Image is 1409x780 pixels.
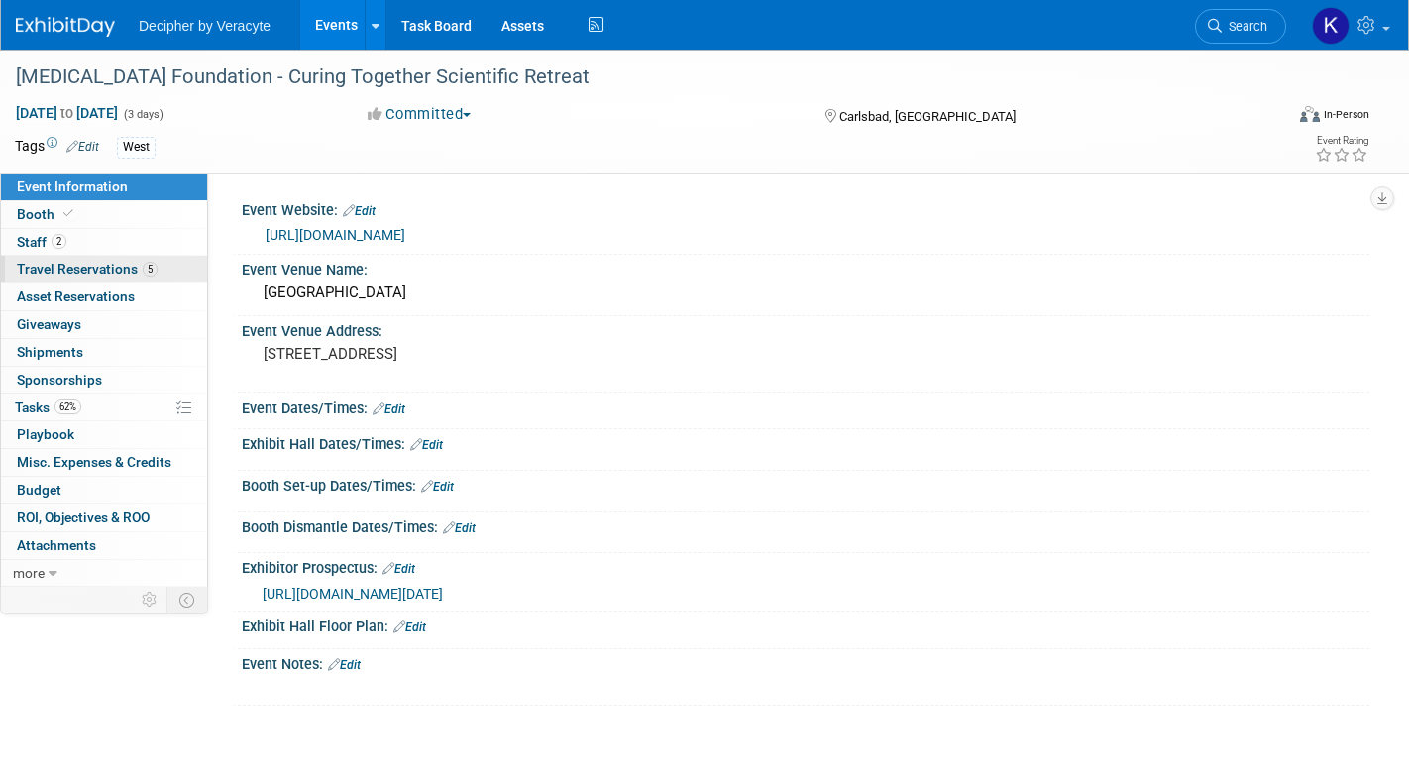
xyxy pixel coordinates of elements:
[17,234,66,250] span: Staff
[17,288,135,304] span: Asset Reservations
[242,553,1369,579] div: Exhibitor Prospectus:
[1222,19,1267,34] span: Search
[1,504,207,531] a: ROI, Objectives & ROO
[15,136,99,159] td: Tags
[1,367,207,393] a: Sponsorships
[393,620,426,634] a: Edit
[17,316,81,332] span: Giveaways
[1,449,207,476] a: Misc. Expenses & Credits
[17,482,61,498] span: Budget
[257,278,1355,308] div: [GEOGRAPHIC_DATA]
[1,560,207,587] a: more
[133,587,167,613] td: Personalize Event Tab Strip
[1,173,207,200] a: Event Information
[17,454,171,470] span: Misc. Expenses & Credits
[839,109,1016,124] span: Carlsbad, [GEOGRAPHIC_DATA]
[242,316,1369,341] div: Event Venue Address:
[17,178,128,194] span: Event Information
[242,471,1369,497] div: Booth Set-up Dates/Times:
[382,562,415,576] a: Edit
[1312,7,1350,45] img: Kathryn Pellegrini
[242,255,1369,279] div: Event Venue Name:
[17,537,96,553] span: Attachments
[443,521,476,535] a: Edit
[1,201,207,228] a: Booth
[122,108,163,121] span: (3 days)
[15,399,81,415] span: Tasks
[242,649,1369,675] div: Event Notes:
[1315,136,1368,146] div: Event Rating
[16,17,115,37] img: ExhibitDay
[1168,103,1369,133] div: Event Format
[17,206,77,222] span: Booth
[343,204,376,218] a: Edit
[1300,106,1320,122] img: Format-Inperson.png
[242,612,1369,637] div: Exhibit Hall Floor Plan:
[266,227,405,243] a: [URL][DOMAIN_NAME]
[52,234,66,249] span: 2
[1323,107,1369,122] div: In-Person
[167,587,208,613] td: Toggle Event Tabs
[9,59,1254,95] div: [MEDICAL_DATA] Foundation - Curing Together Scientific Retreat
[63,208,73,219] i: Booth reservation complete
[54,399,81,414] span: 62%
[373,402,405,416] a: Edit
[1,229,207,256] a: Staff2
[17,426,74,442] span: Playbook
[1195,9,1286,44] a: Search
[1,421,207,448] a: Playbook
[242,429,1369,455] div: Exhibit Hall Dates/Times:
[242,393,1369,419] div: Event Dates/Times:
[328,658,361,672] a: Edit
[17,509,150,525] span: ROI, Objectives & ROO
[263,586,443,602] a: [URL][DOMAIN_NAME][DATE]
[421,480,454,494] a: Edit
[57,105,76,121] span: to
[1,394,207,421] a: Tasks62%
[242,512,1369,538] div: Booth Dismantle Dates/Times:
[143,262,158,277] span: 5
[17,261,158,277] span: Travel Reservations
[410,438,443,452] a: Edit
[1,477,207,503] a: Budget
[1,283,207,310] a: Asset Reservations
[139,18,271,34] span: Decipher by Veracyte
[1,532,207,559] a: Attachments
[1,311,207,338] a: Giveaways
[117,137,156,158] div: West
[1,339,207,366] a: Shipments
[264,345,690,363] pre: [STREET_ADDRESS]
[17,344,83,360] span: Shipments
[1,256,207,282] a: Travel Reservations5
[15,104,119,122] span: [DATE] [DATE]
[17,372,102,388] span: Sponsorships
[242,195,1369,221] div: Event Website:
[66,140,99,154] a: Edit
[361,104,479,125] button: Committed
[13,565,45,581] span: more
